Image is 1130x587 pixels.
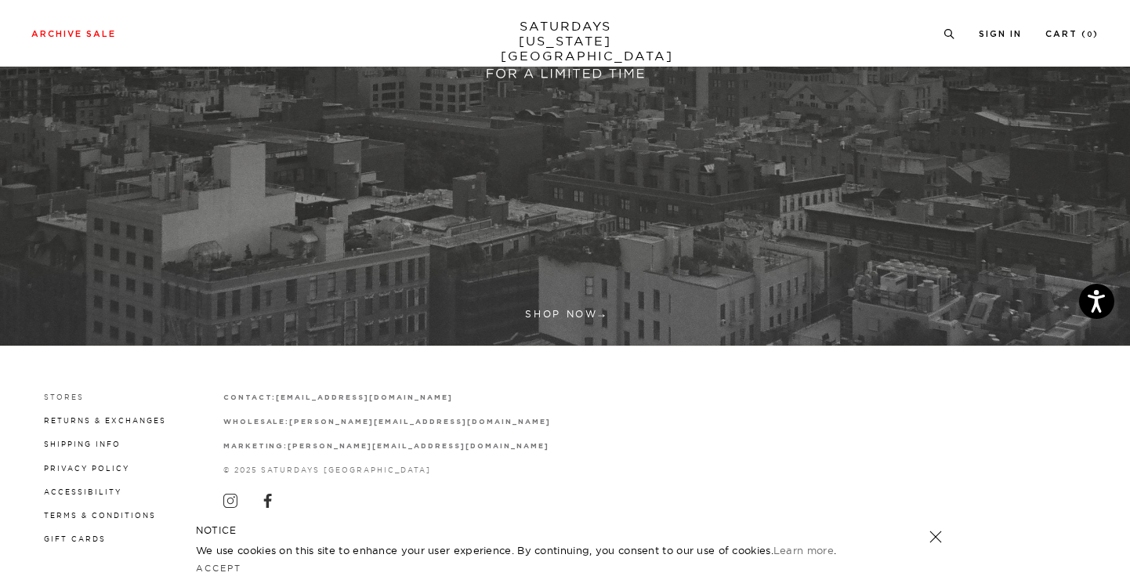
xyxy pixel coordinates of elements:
[44,440,121,448] a: Shipping Info
[501,19,630,63] a: SATURDAYS[US_STATE][GEOGRAPHIC_DATA]
[31,30,116,38] a: Archive Sale
[44,393,84,401] a: Stores
[1045,30,1099,38] a: Cart (0)
[289,419,550,426] strong: [PERSON_NAME][EMAIL_ADDRESS][DOMAIN_NAME]
[44,464,129,473] a: Privacy Policy
[979,30,1022,38] a: Sign In
[773,544,834,556] a: Learn more
[223,443,288,450] strong: marketing:
[288,443,549,450] strong: [PERSON_NAME][EMAIL_ADDRESS][DOMAIN_NAME]
[44,416,166,425] a: Returns & Exchanges
[288,441,549,450] a: [PERSON_NAME][EMAIL_ADDRESS][DOMAIN_NAME]
[223,394,277,401] strong: contact:
[223,464,551,476] p: © 2025 Saturdays [GEOGRAPHIC_DATA]
[44,511,156,520] a: Terms & Conditions
[276,394,452,401] strong: [EMAIL_ADDRESS][DOMAIN_NAME]
[196,524,934,538] h5: NOTICE
[223,419,290,426] strong: wholesale:
[1087,31,1093,38] small: 0
[44,487,121,496] a: Accessibility
[276,393,452,401] a: [EMAIL_ADDRESS][DOMAIN_NAME]
[289,417,550,426] a: [PERSON_NAME][EMAIL_ADDRESS][DOMAIN_NAME]
[196,563,241,574] a: Accept
[44,534,106,543] a: Gift Cards
[196,542,878,558] p: We use cookies on this site to enhance your user experience. By continuing, you consent to our us...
